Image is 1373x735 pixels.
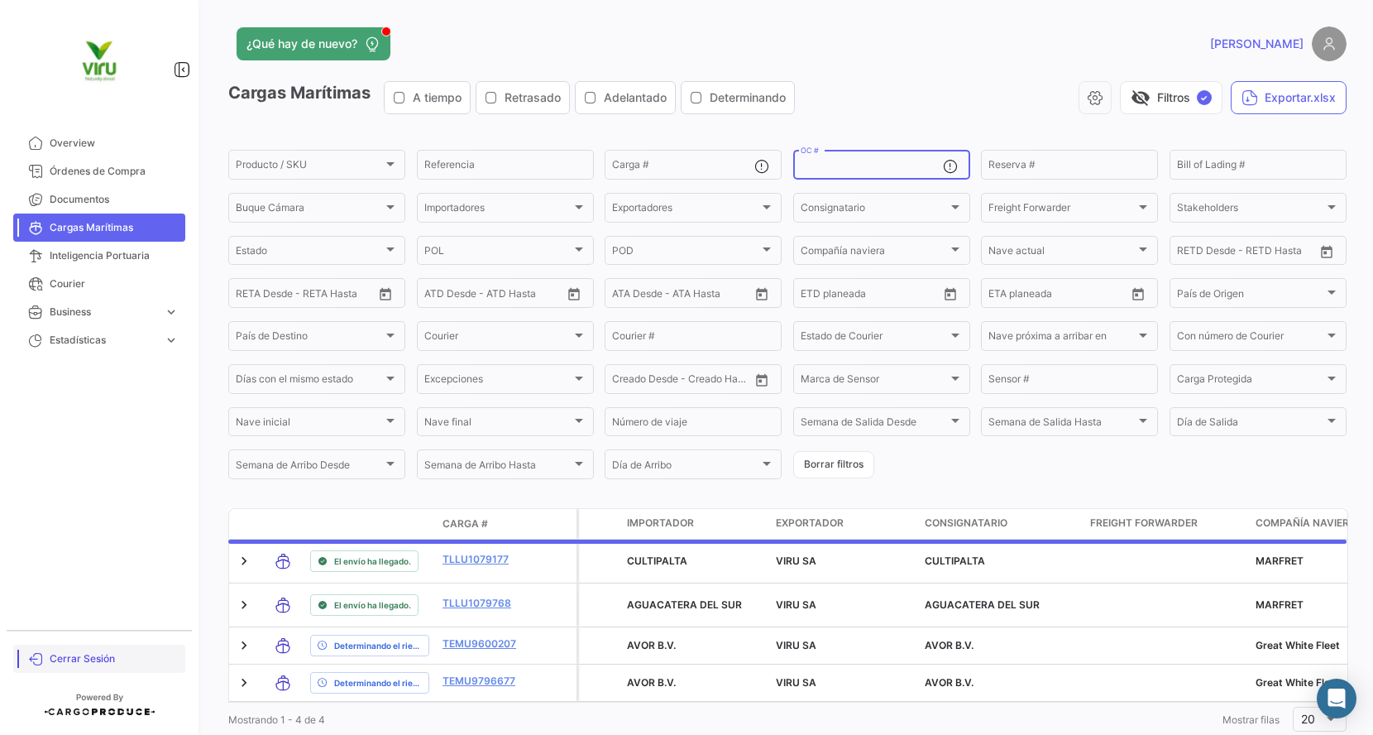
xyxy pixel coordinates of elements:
span: AGUACATERA DEL SUR [925,598,1040,611]
button: Open calendar [373,281,398,306]
span: Nave actual [988,247,1136,259]
button: Exportar.xlsx [1231,81,1347,114]
span: Nave final [424,419,572,430]
span: VIRU SA [776,598,816,611]
span: Mostrando 1 - 4 de 4 [228,713,325,726]
button: Retrasado [476,82,569,113]
button: Open calendar [1126,281,1151,306]
datatable-header-cell: Carga Protegida [579,509,620,539]
button: Open calendar [1314,239,1339,264]
span: VIRU SA [776,639,816,651]
span: Freight Forwarder [1090,516,1198,531]
span: Cerrar Sesión [50,651,179,666]
button: Open calendar [562,281,586,306]
datatable-header-cell: Freight Forwarder [1084,509,1249,539]
span: Órdenes de Compra [50,164,179,179]
span: Día de Arribo [612,462,759,473]
span: Nave inicial [236,419,383,430]
input: ATD Desde [424,290,476,301]
span: expand_more [164,333,179,348]
span: Adelantado [604,89,667,106]
img: placeholder-user.png [1312,26,1347,61]
span: Importador [627,516,694,531]
span: Documentos [50,192,179,207]
span: visibility_off [1131,88,1151,108]
button: Open calendar [749,367,774,392]
input: Hasta [1218,247,1284,259]
span: Inteligencia Portuaria [50,248,179,263]
span: VIRU SA [776,555,816,567]
span: AGUACATERA DEL SUR [627,598,742,611]
datatable-header-cell: Carga # [436,510,535,538]
a: Expand/Collapse Row [236,597,252,613]
a: TLLU1079768 [443,596,529,611]
div: Abrir Intercom Messenger [1317,679,1356,718]
span: Estadísticas [50,333,157,348]
span: Determinando [710,89,786,106]
span: Importadores [424,204,572,216]
span: Semana de Arribo Desde [236,462,383,473]
a: Overview [13,129,185,157]
span: AVOR B.V. [627,639,676,651]
button: Determinando [682,82,794,113]
span: AVOR B.V. [925,639,974,651]
span: AVOR B.V. [925,676,974,689]
a: Expand/Collapse Row [236,553,252,569]
span: Buque Cámara [236,204,383,216]
input: Desde [1177,247,1207,259]
a: TEMU9600207 [443,637,529,651]
span: Determinando el riesgo ... [334,639,422,652]
span: Días con el mismo estado [236,376,383,387]
span: Great White Fleet [1256,639,1340,651]
span: Retrasado [505,89,561,106]
input: Hasta [1030,290,1095,301]
span: Estado [236,247,383,259]
datatable-header-cell: Modo de Transporte [262,517,304,531]
span: El envío ha llegado. [334,555,411,568]
input: Creado Hasta [684,376,749,387]
span: País de Destino [236,333,383,344]
input: ATA Hasta [674,290,739,301]
input: Creado Desde [612,376,672,387]
button: Open calendar [938,281,963,306]
span: POD [612,247,759,259]
datatable-header-cell: Importador [620,509,769,539]
span: Producto / SKU [236,161,383,173]
span: A tiempo [413,89,462,106]
span: Semana de Salida Desde [801,419,948,430]
span: AVOR B.V. [627,676,676,689]
datatable-header-cell: Exportador [769,509,918,539]
datatable-header-cell: Consignatario [918,509,1084,539]
span: Semana de Arribo Hasta [424,462,572,473]
span: Semana de Salida Hasta [988,419,1136,430]
input: Hasta [277,290,342,301]
span: expand_more [164,305,179,319]
span: Exportadores [612,204,759,216]
span: ✓ [1197,90,1212,105]
span: Courier [50,276,179,291]
a: Courier [13,270,185,298]
span: Marca de Sensor [801,376,948,387]
span: ¿Qué hay de nuevo? [246,36,357,52]
button: A tiempo [385,82,470,113]
input: ATD Hasta [488,290,553,301]
datatable-header-cell: Póliza [535,517,576,531]
h3: Cargas Marítimas [228,81,800,114]
span: MARFRET [1256,598,1304,611]
span: Carga # [443,516,488,531]
span: Estado de Courier [801,333,948,344]
span: Consignatario [925,516,1007,531]
span: El envío ha llegado. [334,598,411,612]
span: Mostrar filas [1222,713,1280,726]
span: Carga Protegida [1177,376,1324,387]
span: Compañía naviera [801,247,948,259]
span: CULTIPALTA [925,555,985,567]
span: País de Origen [1177,290,1324,301]
a: Inteligencia Portuaria [13,242,185,270]
input: Desde [988,290,1018,301]
span: MARFRET [1256,555,1304,567]
button: Borrar filtros [793,451,874,478]
span: Cargas Marítimas [50,220,179,235]
a: Expand/Collapse Row [236,675,252,691]
a: TEMU9796677 [443,674,529,689]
